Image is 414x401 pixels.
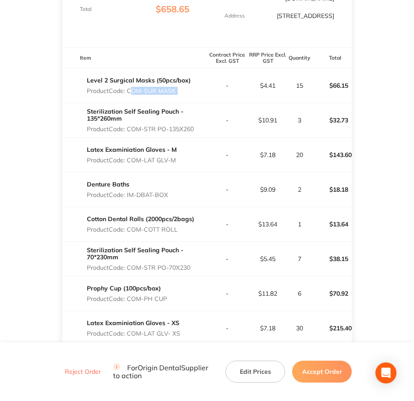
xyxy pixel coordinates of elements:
p: - [207,290,247,297]
th: Item [62,47,207,68]
p: Product Code: IM-DBAT-BOX [87,191,168,198]
a: Cotton Dental Rolls (2000pcs/2bags) [87,215,194,223]
p: $4.41 [248,82,288,89]
p: Product Code: COM-STR PO-135X260 [87,125,207,132]
p: For Origin Dental Supplier to action [113,363,215,380]
p: Product Code: COM-SUR MASK [87,87,191,94]
p: $215.40 [312,318,352,339]
a: Level 2 Surgical Masks (50pcs/box) [87,76,191,84]
p: $143.60 [312,144,352,165]
p: - [207,255,247,262]
p: $38.15 [312,248,352,269]
th: Total [311,47,352,68]
a: Sterilization Self Sealing Pouch - 135*260mm [87,107,183,122]
p: $70.92 [312,283,352,304]
p: - [207,325,247,332]
button: Edit Prices [225,361,285,383]
p: 15 [289,82,311,89]
a: Latex Examiniation Gloves - M [87,146,177,154]
p: $32.73 [312,110,352,131]
p: 1 [289,221,311,228]
button: Accept Order [292,361,352,383]
p: - [207,186,247,193]
a: Latex Examiniation Gloves - XS [87,319,179,327]
a: Sterilization Self Sealing Pouch - 70*230mm [87,246,183,261]
p: Address [225,13,245,19]
p: - [207,221,247,228]
button: Reject Order [62,368,103,376]
p: Product Code: COM-PH CUP [87,295,167,302]
p: $7.18 [248,151,288,158]
p: Product Code: COM-LAT GLV-M [87,157,177,164]
p: 7 [289,255,311,262]
a: Denture Baths [87,180,129,188]
p: - [207,151,247,158]
p: 30 [289,325,311,332]
p: - [207,82,247,89]
p: 20 [289,151,311,158]
th: RRP Price Excl. GST [248,47,289,68]
p: 2 [289,186,311,193]
p: [STREET_ADDRESS] [277,12,334,19]
p: - [207,117,247,124]
p: 3 [289,117,311,124]
p: $13.64 [248,221,288,228]
p: $9.09 [248,186,288,193]
p: 6 [289,290,311,297]
p: $13.64 [312,214,352,235]
th: Contract Price Excl. GST [207,47,248,68]
p: $66.15 [312,75,352,96]
p: Product Code: COM-COTT ROLL [87,226,194,233]
p: $10.91 [248,117,288,124]
a: Prophy Cup (100pcs/box) [87,284,161,292]
span: $658.65 [156,4,189,14]
th: Quantity [288,47,311,68]
p: $11.82 [248,290,288,297]
p: Product Code: COM-STR PO-70X230 [87,264,207,271]
div: Open Intercom Messenger [375,362,396,383]
p: $18.18 [312,179,352,200]
p: Total [80,6,92,12]
p: $7.18 [248,325,288,332]
p: $5.45 [248,255,288,262]
p: Product Code: COM-LAT GLV- XS [87,330,180,337]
